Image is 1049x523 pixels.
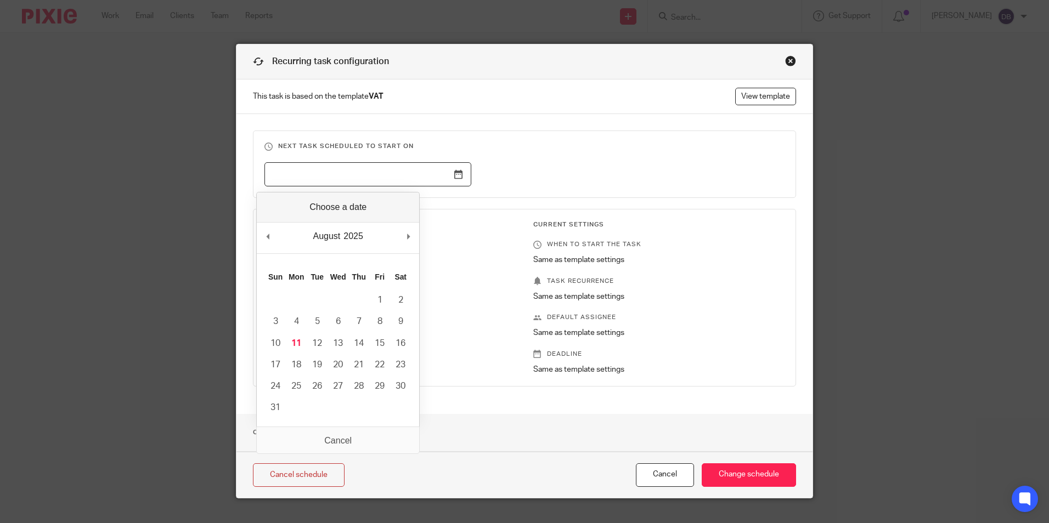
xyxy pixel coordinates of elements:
[533,291,785,302] p: Same as template settings
[636,463,694,487] button: Cancel
[286,354,307,376] button: 18
[330,272,346,281] abbr: Wednesday
[265,376,286,397] button: 24
[265,311,286,332] button: 3
[533,327,785,338] p: Same as template settings
[390,289,411,311] button: 2
[289,272,304,281] abbr: Monday
[264,162,471,187] input: Use the arrow keys to pick a date
[328,354,348,376] button: 20
[348,376,369,397] button: 28
[533,240,785,249] p: When to start the task
[394,272,407,281] abbr: Saturday
[352,272,365,281] abbr: Thursday
[735,88,796,105] a: View template
[311,272,324,281] abbr: Tuesday
[369,354,390,376] button: 22
[390,376,411,397] button: 30
[342,228,365,245] div: 2025
[390,311,411,332] button: 9
[348,354,369,376] button: 21
[403,228,414,245] button: Next Month
[265,397,286,418] button: 31
[286,333,307,354] button: 11
[307,354,328,376] button: 19
[328,333,348,354] button: 13
[348,333,369,354] button: 14
[328,311,348,332] button: 6
[533,313,785,322] p: Default assignee
[369,333,390,354] button: 15
[785,55,796,66] div: Close this dialog window
[533,254,785,265] p: Same as template settings
[253,463,345,487] a: Cancel schedule
[533,350,785,359] p: Deadline
[702,463,796,487] input: Change schedule
[533,220,785,229] h3: Current Settings
[286,311,307,332] button: 4
[307,311,328,332] button: 5
[307,333,328,354] button: 12
[265,333,286,354] button: 10
[307,376,328,397] button: 26
[533,364,785,375] p: Same as template settings
[369,289,390,311] button: 1
[375,272,385,281] abbr: Friday
[268,272,283,281] abbr: Sunday
[286,376,307,397] button: 25
[311,228,342,245] div: August
[369,93,383,100] strong: VAT
[369,376,390,397] button: 29
[348,311,369,332] button: 7
[369,311,390,332] button: 8
[265,354,286,376] button: 17
[390,354,411,376] button: 23
[264,142,785,151] h3: Next task scheduled to start on
[328,376,348,397] button: 27
[533,277,785,286] p: Task recurrence
[262,228,273,245] button: Previous Month
[390,333,411,354] button: 16
[253,91,383,102] span: This task is based on the template
[253,425,387,440] h1: Override Template Settings
[253,55,389,68] h1: Recurring task configuration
